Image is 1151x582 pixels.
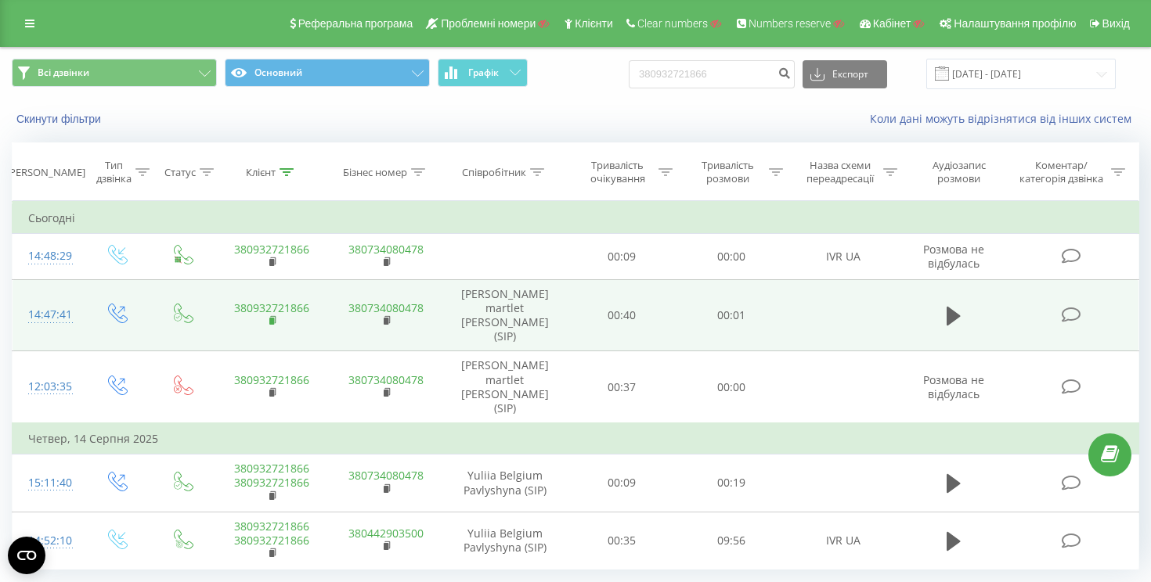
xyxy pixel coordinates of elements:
div: 12:03:35 [28,372,67,402]
div: Співробітник [462,166,526,179]
div: Тривалість очікування [581,159,655,185]
div: Клієнт [246,166,276,179]
span: Графік [468,67,499,78]
span: Кабінет [873,17,911,30]
a: 380932721866 [234,242,309,257]
td: Yuliia Belgium Pavlyshyna (SIP) [443,512,566,569]
span: Вихід [1102,17,1130,30]
div: [PERSON_NAME] [6,166,85,179]
td: 00:01 [677,279,786,351]
a: Коли дані можуть відрізнятися вiд інших систем [870,111,1139,126]
div: 15:11:40 [28,468,67,498]
div: Коментар/категорія дзвінка [1016,159,1107,185]
a: 380734080478 [348,300,424,315]
a: 380734080478 [348,242,424,257]
td: 00:00 [677,351,786,423]
td: [PERSON_NAME] martlet [PERSON_NAME] (SIP) [443,279,566,351]
a: 380932721866 [234,372,309,387]
div: 14:47:41 [28,300,67,330]
a: 380932721866 [234,533,309,548]
span: Налаштування профілю [954,17,1076,30]
div: Тривалість розмови [691,159,765,185]
input: Пошук за номером [629,60,795,88]
a: 380734080478 [348,468,424,483]
td: 00:09 [566,454,676,512]
td: Yuliia Belgium Pavlyshyna (SIP) [443,454,566,512]
span: Проблемні номери [441,17,536,30]
button: Скинути фільтри [12,112,109,126]
a: 380932721866 [234,300,309,315]
div: 14:48:29 [28,241,67,271]
td: 00:19 [677,454,786,512]
td: 00:00 [677,234,786,279]
div: 14:52:10 [28,526,67,556]
td: 09:56 [677,512,786,569]
td: Четвер, 14 Серпня 2025 [13,423,1139,454]
td: 00:37 [566,351,676,423]
td: 00:09 [566,234,676,279]
a: 380734080478 [348,372,424,387]
div: Назва схеми переадресації [801,159,879,185]
span: Всі дзвінки [38,66,89,79]
button: Графік [438,59,528,87]
div: Бізнес номер [343,166,407,179]
div: Тип дзвінка [96,159,132,185]
td: Сьогодні [13,203,1139,234]
button: Всі дзвінки [12,59,217,87]
div: Аудіозапис розмови [915,159,1003,185]
span: Numbers reserve [749,17,831,30]
td: 00:35 [566,512,676,569]
span: Розмова не відбулась [923,242,984,271]
button: Експорт [803,60,887,88]
a: 380932721866 [234,461,309,476]
td: IVR UA [786,512,900,569]
a: 380932721866 [234,475,309,490]
span: Розмова не відбулась [923,372,984,401]
a: 380442903500 [348,526,424,541]
a: 380932721866 [234,519,309,533]
td: [PERSON_NAME] martlet [PERSON_NAME] (SIP) [443,351,566,423]
span: Реферальна програма [298,17,413,30]
span: Клієнти [575,17,613,30]
td: 00:40 [566,279,676,351]
span: Clear numbers [637,17,708,30]
button: Open CMP widget [8,537,45,574]
button: Основний [225,59,430,87]
div: Статус [164,166,196,179]
td: IVR UA [786,234,900,279]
